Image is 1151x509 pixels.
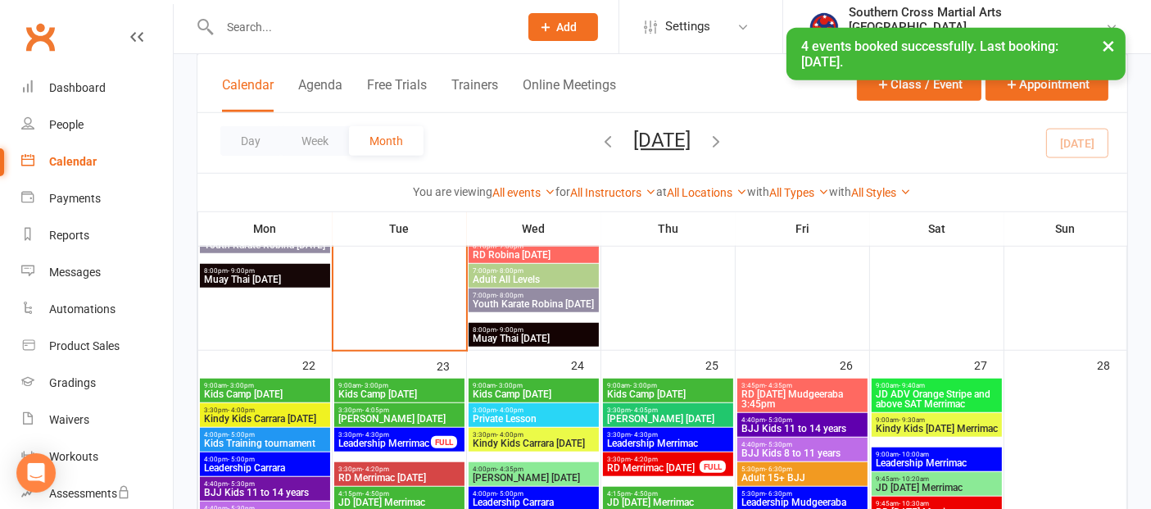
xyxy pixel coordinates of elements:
button: Online Meetings [523,77,616,112]
span: Kindy Kids Carrara [DATE] [203,414,327,424]
span: 3:30pm [338,466,461,473]
a: Messages [21,254,173,291]
span: 4:00pm [472,466,596,473]
span: [PERSON_NAME] [DATE] [338,414,461,424]
div: FULL [700,461,726,473]
span: - 3:00pm [227,382,254,389]
span: Kids Camp [DATE] [472,389,596,399]
span: 9:00am [606,382,730,389]
strong: for [556,185,571,198]
a: Automations [21,291,173,328]
span: Leadership Carrara [472,498,596,507]
a: Dashboard [21,70,173,107]
span: Leadership Merrimac [875,458,999,468]
span: - 5:00pm [228,431,255,439]
span: - 9:30am [899,416,925,424]
span: Leadership Mudgeeraba [741,498,864,507]
span: [PERSON_NAME] [DATE] [606,414,730,424]
span: Private Lesson [472,414,596,424]
span: RD Merrimac [DATE] [338,473,461,483]
span: 3:30pm [606,431,730,439]
span: 4:15pm [606,490,730,498]
input: Search... [215,16,507,39]
div: Calendar [49,155,97,168]
th: Thu [601,211,736,246]
span: BJJ Kids 11 to 14 years [741,424,864,434]
span: RD Merrimac [DATE] [606,463,700,473]
span: - 9:40am [899,382,925,389]
img: thumb_image1620786302.png [808,11,841,43]
div: 23 [437,352,466,379]
th: Wed [467,211,601,246]
span: - 3:00pm [630,382,657,389]
span: - 4:05pm [362,407,389,414]
span: - 5:00pm [496,490,523,498]
span: Adult All Levels [472,275,596,284]
span: - 5:30pm [228,480,255,488]
span: - 6:30pm [765,490,792,498]
div: Payments [49,192,101,205]
span: 3:45pm [741,382,864,389]
span: 3:30pm [606,407,730,414]
span: - 4:00pm [496,431,523,439]
span: 9:45am [875,475,999,483]
span: - 6:30pm [765,466,792,473]
span: 4:40pm [741,416,864,424]
a: All Styles [852,186,912,199]
span: 9:00am [875,416,999,424]
span: BJJ Kids 11 to 14 years [203,488,327,498]
span: 3:30pm [338,407,461,414]
a: Product Sales [21,328,173,365]
span: JD ADV Orange Stripe and above SAT Merrimac [875,389,999,409]
a: Reports [21,217,173,254]
a: Payments [21,180,173,217]
a: Workouts [21,439,173,475]
span: - 4:20pm [631,456,658,463]
button: Free Trials [367,77,427,112]
span: 4:00pm [472,490,596,498]
a: Gradings [21,365,173,402]
span: - 3:00pm [361,382,388,389]
span: - 4:35pm [765,382,792,389]
th: Mon [198,211,333,246]
span: 9:00am [338,382,461,389]
div: 22 [302,351,332,378]
span: 5:30pm [741,490,864,498]
div: 4 events booked successfully. Last booking: [DATE]. [786,28,1126,80]
a: All Locations [668,186,748,199]
span: - 9:00pm [228,267,255,275]
span: 4:15pm [338,490,461,498]
th: Fri [736,211,870,246]
span: Kindy Kids [DATE] Merrimac [875,424,999,434]
span: - 10:20am [899,475,929,483]
span: Kids Camp [DATE] [606,389,730,399]
span: - 3:00pm [496,382,523,389]
button: Add [528,13,598,41]
div: Automations [49,302,116,316]
span: 6:10pm [472,243,596,250]
span: - 4:50pm [631,490,658,498]
span: - 9:00pm [496,326,523,334]
span: 7:00pm [472,267,596,275]
strong: with [748,185,770,198]
span: Add [557,20,578,34]
div: Assessments [49,487,130,500]
span: - 8:00pm [496,292,523,299]
span: JD [DATE] Merrimac [606,498,730,507]
span: BJJ Kids 8 to 11 years [741,448,864,458]
span: - 7:00pm [496,243,523,250]
button: [DATE] [634,129,691,152]
strong: You are viewing [414,185,493,198]
span: Youth Karate Robina [DATE] [472,299,596,309]
span: 3:30pm [472,431,596,439]
span: Kids Camp [DATE] [338,389,461,399]
span: JD [DATE] Merrimac [338,498,461,507]
strong: at [657,185,668,198]
div: Dashboard [49,81,106,94]
span: 3:30pm [338,431,432,439]
div: 24 [571,351,600,378]
span: Leadership Merrimac [338,439,432,448]
button: Month [349,126,424,156]
span: - 10:30am [899,500,929,507]
div: Messages [49,266,101,279]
